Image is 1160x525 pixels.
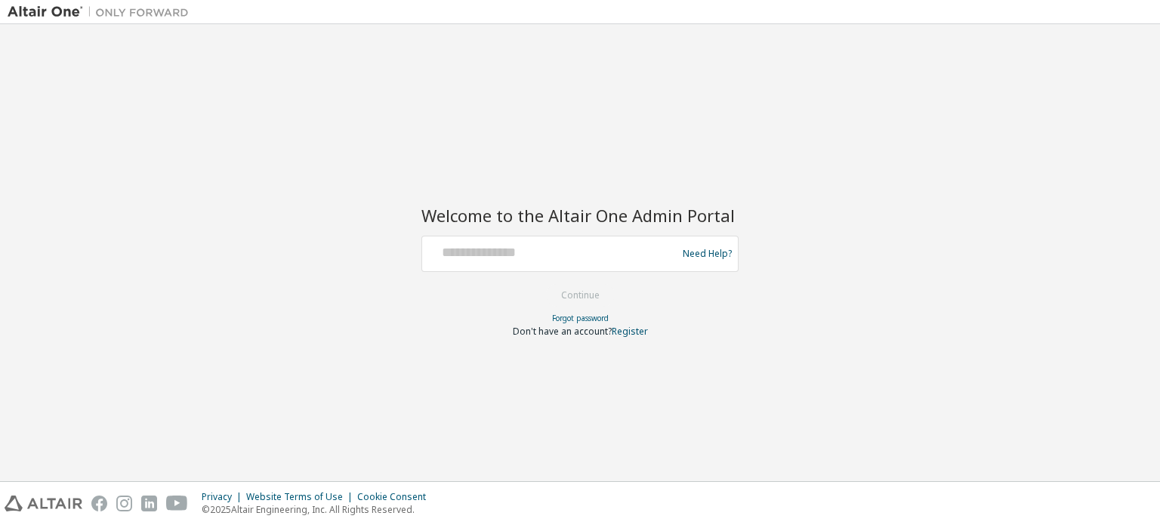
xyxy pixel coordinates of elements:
a: Need Help? [683,253,732,254]
h2: Welcome to the Altair One Admin Portal [421,205,739,226]
p: © 2025 Altair Engineering, Inc. All Rights Reserved. [202,503,435,516]
a: Forgot password [552,313,609,323]
span: Don't have an account? [513,325,612,338]
img: altair_logo.svg [5,496,82,511]
div: Privacy [202,491,246,503]
img: youtube.svg [166,496,188,511]
img: facebook.svg [91,496,107,511]
div: Website Terms of Use [246,491,357,503]
div: Cookie Consent [357,491,435,503]
img: instagram.svg [116,496,132,511]
a: Register [612,325,648,338]
img: Altair One [8,5,196,20]
img: linkedin.svg [141,496,157,511]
